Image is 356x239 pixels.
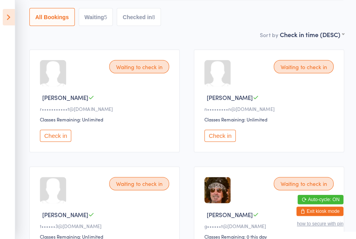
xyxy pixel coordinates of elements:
div: Classes Remaining: 0 this day [204,232,336,239]
span: [PERSON_NAME] [43,210,89,218]
div: Classes Remaining: Unlimited [40,116,172,122]
div: Waiting to check in [274,60,333,73]
span: [PERSON_NAME] [43,93,89,101]
button: Check in [204,129,236,141]
label: Sort by [260,30,278,38]
button: Checked in8 [117,8,161,26]
div: Waiting to check in [274,177,333,190]
div: t••••••3@[DOMAIN_NAME] [40,222,172,228]
div: r•••••••••••t@[DOMAIN_NAME] [40,105,172,112]
button: Waiting5 [79,8,113,26]
div: Classes Remaining: Unlimited [40,232,172,239]
div: 8 [152,14,155,20]
div: Waiting to check in [109,177,169,190]
div: Check in time (DESC) [279,30,344,38]
button: Exit kiosk mode [296,206,343,216]
div: n•••••••••n@[DOMAIN_NAME] [204,105,336,112]
div: 5 [104,14,107,20]
button: how to secure with pin [297,221,343,226]
button: All Bookings [30,8,75,26]
div: g••••••t@[DOMAIN_NAME] [204,222,336,228]
button: Check in [40,129,72,141]
div: Classes Remaining: Unlimited [204,116,336,122]
span: [PERSON_NAME] [207,93,253,101]
img: image1755005035.png [204,177,231,203]
button: Auto-cycle: ON [297,194,343,204]
div: Waiting to check in [109,60,169,73]
span: [PERSON_NAME] [207,210,253,218]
